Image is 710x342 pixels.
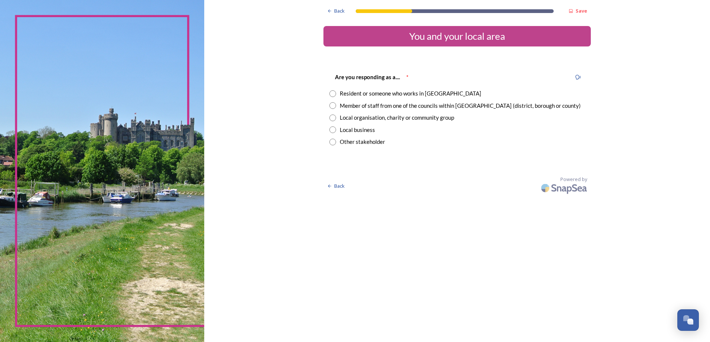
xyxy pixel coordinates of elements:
strong: Save [576,7,587,14]
div: Local organisation, charity or community group [340,113,454,122]
span: Back [334,183,345,190]
div: You and your local area [326,29,588,43]
button: Open Chat [677,309,699,331]
span: Powered by [560,176,587,183]
div: Local business [340,126,375,134]
img: SnapSea Logo [539,179,591,197]
div: Other stakeholder [340,138,385,146]
div: Resident or someone who works in [GEOGRAPHIC_DATA] [340,89,481,98]
div: Member of staff from one of the councils within [GEOGRAPHIC_DATA] (district, borough or county) [340,101,581,110]
strong: Are you responding as a.... [335,74,400,80]
span: Back [334,7,345,14]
